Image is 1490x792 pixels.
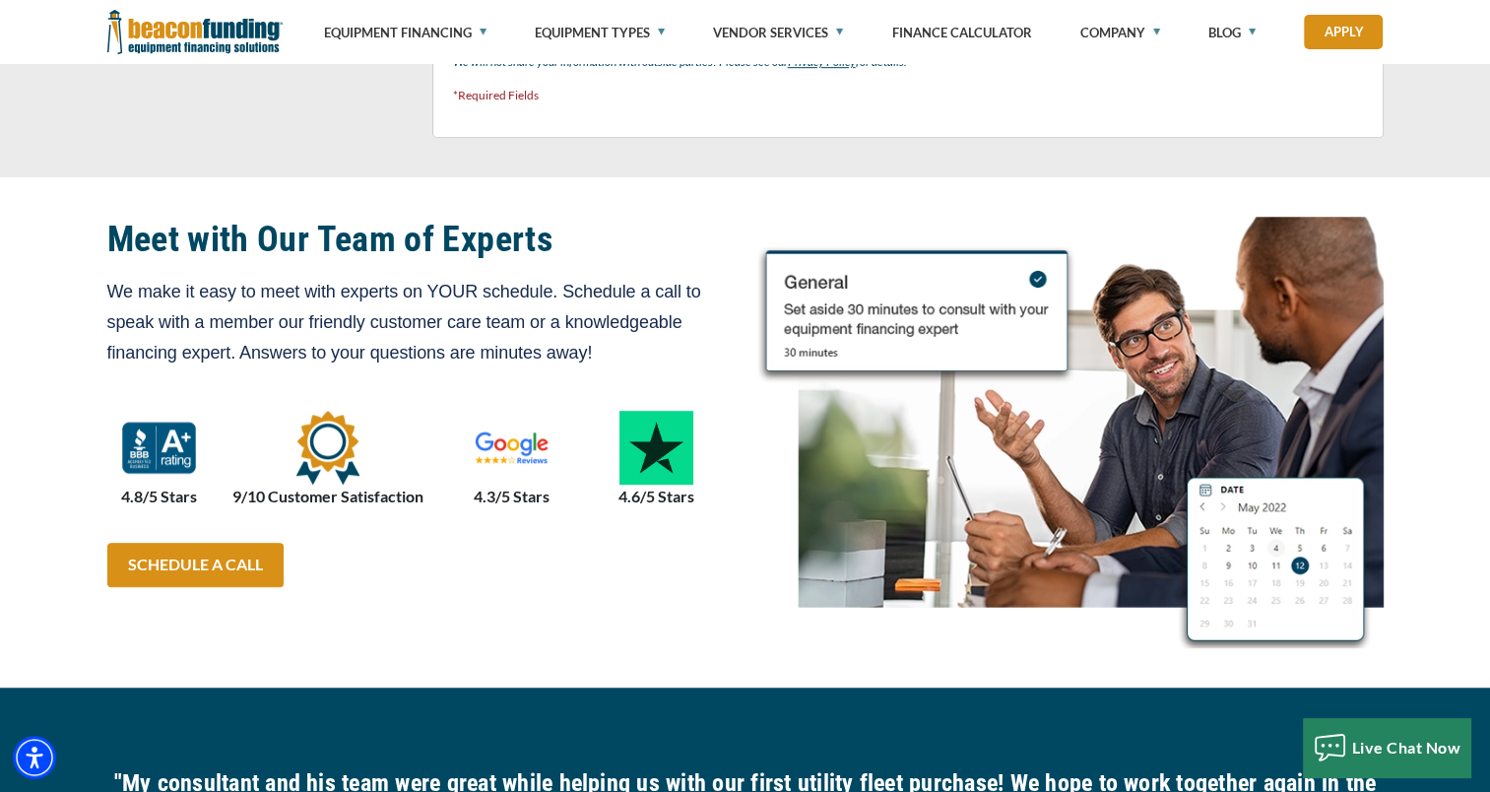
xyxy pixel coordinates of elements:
strong: 4.3/5 Stars [474,487,550,505]
strong: 9/10 Customer Satisfaction [232,487,423,505]
p: *Required Fields [453,84,1363,107]
img: A simple graphic featuring a dark green star on a bright green background. [619,411,693,485]
div: Accessibility Menu [13,736,56,779]
img: SCHEDULE A CALL [757,217,1384,648]
a: outlook.office365.com - open in a new tab [445,411,579,485]
a: outlook.office365.com - open in a new tab [213,411,443,485]
a: SCHEDULE A CALL [757,421,1384,439]
a: outlook.office365.com - open in a new tab [108,411,211,485]
span: Live Chat Now [1352,738,1461,757]
strong: 4.8/5 Stars [121,487,197,505]
p: We make it easy to meet with experts on YOUR schedule. Schedule a call to speak with a member our... [107,277,734,368]
a: SCHEDULE A CALL - open in a new tab [107,543,284,587]
a: Apply [1304,15,1383,49]
h2: Meet with Our Team of Experts [107,217,734,262]
button: Live Chat Now [1303,718,1471,777]
a: A simple graphic featuring a dark green star on a bright green background. - open in a new tab [581,411,733,485]
strong: 4.6/5 Stars [618,487,694,505]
